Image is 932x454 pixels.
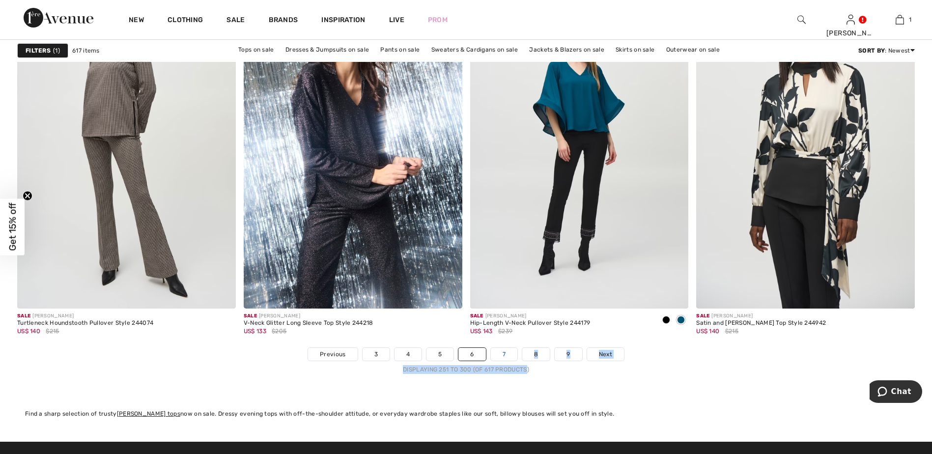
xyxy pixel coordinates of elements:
[17,347,915,374] nav: Page navigation
[244,328,266,335] span: US$ 133
[555,348,582,361] a: 9
[269,16,298,26] a: Brands
[659,312,674,329] div: Black
[858,46,915,55] div: : Newest
[725,327,738,336] span: $215
[470,313,483,319] span: Sale
[281,43,374,56] a: Dresses & Jumpsuits on sale
[428,15,448,25] a: Prom
[587,348,624,361] a: Next
[244,312,373,320] div: [PERSON_NAME]
[522,348,550,361] a: 8
[129,16,144,26] a: New
[53,46,60,55] span: 1
[470,320,591,327] div: Hip-Length V-Neck Pullover Style 244179
[696,313,709,319] span: Sale
[363,348,390,361] a: 3
[72,46,100,55] span: 617 items
[470,312,591,320] div: [PERSON_NAME]
[870,380,922,405] iframe: Opens a widget where you can chat to one of our agents
[375,43,424,56] a: Pants on sale
[696,320,826,327] div: Satin and [PERSON_NAME] Top Style 244942
[25,409,907,418] div: Find a sharp selection of trusty now on sale. Dressy evening tops with off-the-shoulder attitude,...
[17,313,30,319] span: Sale
[524,43,609,56] a: Jackets & Blazers on sale
[17,365,915,374] div: Displaying 251 to 300 (of 617 products)
[611,43,659,56] a: Skirts on sale
[46,327,59,336] span: $215
[498,327,512,336] span: $239
[696,312,826,320] div: [PERSON_NAME]
[244,320,373,327] div: V-Neck Glitter Long Sleeve Top Style 244218
[26,46,51,55] strong: Filters
[244,313,257,319] span: Sale
[458,348,485,361] a: 6
[226,16,245,26] a: Sale
[23,191,32,201] button: Close teaser
[395,348,422,361] a: 4
[426,348,453,361] a: 5
[168,16,203,26] a: Clothing
[17,328,40,335] span: US$ 140
[674,312,688,329] div: Twilight
[321,16,365,26] span: Inspiration
[233,43,279,56] a: Tops on sale
[17,320,153,327] div: Turtleneck Houndstooth Pullover Style 244074
[426,43,523,56] a: Sweaters & Cardigans on sale
[826,28,875,38] div: [PERSON_NAME]
[896,14,904,26] img: My Bag
[909,15,911,24] span: 1
[876,14,924,26] a: 1
[24,8,93,28] img: 1ère Avenue
[696,328,719,335] span: US$ 140
[308,348,357,361] a: Previous
[661,43,725,56] a: Outerwear on sale
[320,350,345,359] span: Previous
[117,410,180,417] a: [PERSON_NAME] tops
[7,203,18,251] span: Get 15% off
[858,47,885,54] strong: Sort By
[847,15,855,24] a: Sign In
[470,328,493,335] span: US$ 143
[797,14,806,26] img: search the website
[389,15,404,25] a: Live
[847,14,855,26] img: My Info
[599,350,612,359] span: Next
[272,327,286,336] span: $205
[491,348,517,361] a: 7
[17,312,153,320] div: [PERSON_NAME]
